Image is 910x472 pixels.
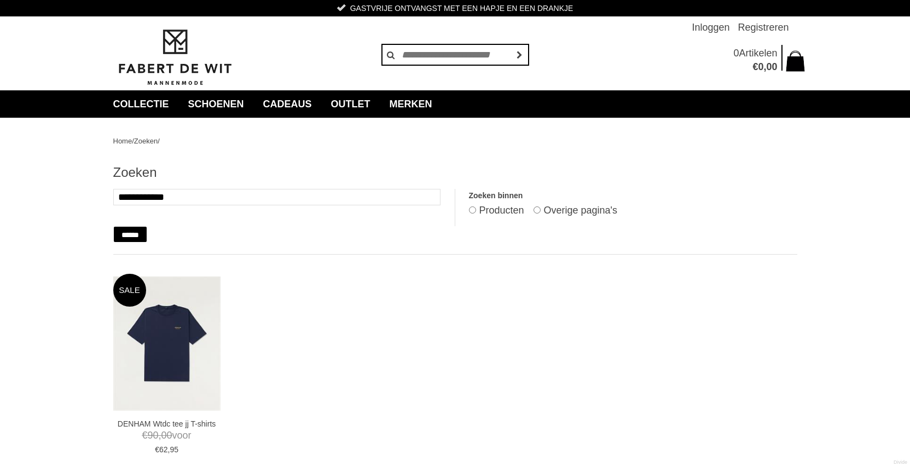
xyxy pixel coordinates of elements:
span: voor [117,429,216,442]
span: / [158,137,160,145]
a: Schoenen [180,90,252,118]
span: 62 [159,445,168,454]
label: Producten [479,205,524,216]
img: Fabert de Wit [113,28,236,87]
a: Registreren [738,16,789,38]
span: 00 [766,61,777,72]
span: 95 [170,445,178,454]
span: € [752,61,758,72]
a: Cadeaus [255,90,320,118]
span: € [142,430,148,441]
a: DENHAM Wtdc tee jj T-shirts [117,419,216,429]
span: / [132,137,134,145]
label: Zoeken binnen [469,189,797,203]
span: , [159,430,161,441]
span: € [155,445,159,454]
a: collectie [105,90,177,118]
span: Artikelen [739,48,777,59]
span: , [168,445,170,454]
span: 90 [148,430,159,441]
label: Overige pagina's [544,205,618,216]
a: Divide [894,456,907,469]
a: Inloggen [692,16,729,38]
span: , [763,61,766,72]
a: Merken [381,90,440,118]
a: Home [113,137,132,145]
a: Outlet [323,90,379,118]
img: DENHAM Wtdc tee jj T-shirts [113,277,221,411]
h1: Zoeken [113,164,797,181]
span: 00 [161,430,172,441]
span: 0 [733,48,739,59]
a: Zoeken [134,137,158,145]
span: 0 [758,61,763,72]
